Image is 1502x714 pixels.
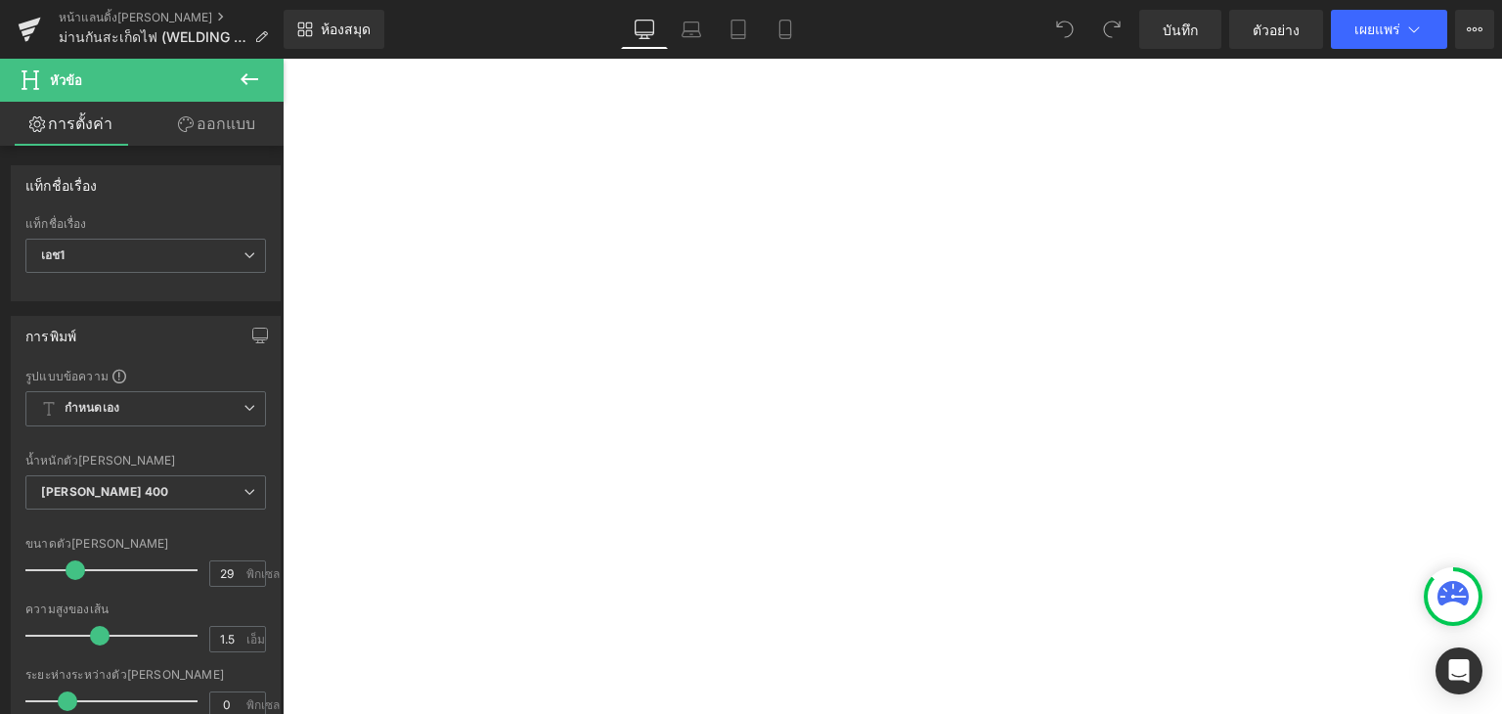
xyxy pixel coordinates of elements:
[25,536,168,551] font: ขนาดตัว[PERSON_NAME]
[246,566,281,581] font: พิกเซล
[146,102,287,146] a: ออกแบบ
[1045,10,1084,49] button: เลิกทำ
[25,453,175,468] font: น้ำหนักตัว[PERSON_NAME]
[1455,10,1494,49] button: มากกว่า
[25,369,109,383] font: รูปแบบข้อความ
[621,10,668,49] a: เดสก์ท็อป
[59,28,524,45] font: ม่านกันสะเก็ดไฟ (WELDING CURTAIN) แยกบูธเชื่อม [PERSON_NAME]เชื่อม
[25,328,76,344] font: การพิมพ์
[59,10,284,25] a: หน้าแลนดิ้ง[PERSON_NAME]
[65,400,119,415] font: กำหนดเอง
[1092,10,1131,49] button: ทำซ้ำ
[1331,10,1447,49] button: เผยแพร่
[1436,647,1482,694] div: เปิดอินเตอร์คอม Messenger
[1253,22,1300,38] font: ตัวอย่าง
[25,216,87,231] font: แท็กชื่อเรื่อง
[197,113,255,133] font: ออกแบบ
[1354,21,1400,37] font: เผยแพร่
[25,602,109,616] font: ความสูงของเส้น
[1163,22,1198,38] font: บันทึก
[1229,10,1323,49] a: ตัวอย่าง
[50,72,82,88] font: หัวข้อ
[41,247,66,262] font: เอช1
[246,632,265,647] font: เอ็ม
[246,697,281,712] font: พิกเซล
[25,177,98,194] font: แท็กชื่อเรื่อง
[715,10,762,49] a: แท็บเล็ต
[321,21,371,37] font: ห้องสมุด
[59,10,212,24] font: หน้าแลนดิ้ง[PERSON_NAME]
[284,10,384,49] a: ห้องสมุดใหม่
[25,667,224,682] font: ระยะห่างระหว่างตัว[PERSON_NAME]
[762,10,809,49] a: มือถือ
[668,10,715,49] a: แล็ปท็อป
[41,484,168,499] font: [PERSON_NAME] 400
[48,113,112,133] font: การตั้งค่า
